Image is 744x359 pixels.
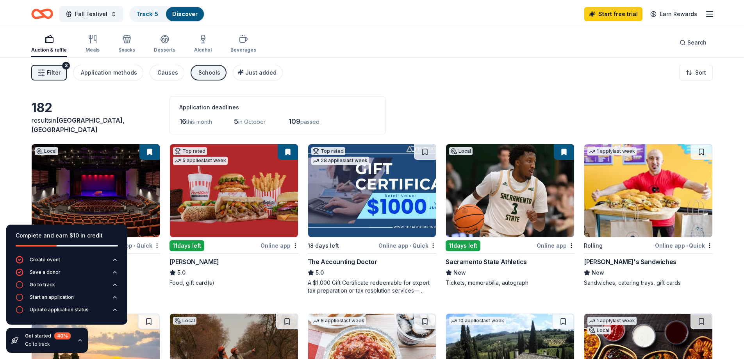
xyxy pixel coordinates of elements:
div: Application methods [81,68,137,77]
a: Discover [172,11,198,17]
span: passed [300,118,319,125]
button: Alcohol [194,31,212,57]
div: 11 days left [446,240,480,251]
button: Track· 5Discover [129,6,205,22]
div: [PERSON_NAME] [169,257,219,266]
div: Online app Quick [378,241,436,250]
div: Update application status [30,307,89,313]
span: Search [687,38,707,47]
div: 3 [62,62,70,70]
span: • [410,243,411,249]
button: Application methods [73,65,143,80]
div: Rolling [584,241,603,250]
img: Image for The Accounting Doctor [308,144,436,237]
div: Top rated [311,147,345,155]
div: Schools [198,68,220,77]
span: 5 [234,117,238,125]
button: Create event [16,256,118,268]
div: Auction & raffle [31,47,67,53]
span: 5.0 [316,268,324,277]
div: Desserts [154,47,175,53]
div: 11 days left [169,240,204,251]
span: Filter [47,68,61,77]
a: Image for B Street TheatreLocal11days leftOnline app•Quick[GEOGRAPHIC_DATA]NewTickets [31,144,160,287]
button: Auction & raffle [31,31,67,57]
button: Meals [86,31,100,57]
span: Sort [695,68,706,77]
div: 40 % [54,332,71,339]
div: Save a donor [30,269,61,275]
div: Sandwiches, catering trays, gift cards [584,279,713,287]
div: Complete and earn $10 in credit [16,231,118,240]
a: Track· 5 [136,11,158,17]
a: Image for The Accounting DoctorTop rated28 applieslast week18 days leftOnline app•QuickThe Accoun... [308,144,437,295]
div: Online app [260,241,298,250]
div: 6 applies last week [311,317,366,325]
img: Image for B Street Theatre [32,144,160,237]
button: Just added [233,65,283,80]
button: Sort [679,65,713,80]
div: 1 apply last week [587,147,637,155]
div: results [31,116,160,134]
button: Desserts [154,31,175,57]
div: Create event [30,257,60,263]
span: in October [238,118,266,125]
div: Go to track [25,341,71,347]
div: 28 applies last week [311,157,369,165]
img: Image for Portillo's [170,144,298,237]
div: Food, gift card(s) [169,279,298,287]
span: New [453,268,466,277]
img: Image for Sacramento State Athletics [446,144,574,237]
button: Snacks [118,31,135,57]
div: Online app [537,241,575,250]
div: Application deadlines [179,103,376,112]
span: 16 [179,117,186,125]
div: Local [587,327,611,334]
span: • [686,243,688,249]
button: Fall Festival [59,6,123,22]
div: The Accounting Doctor [308,257,377,266]
div: Snacks [118,47,135,53]
div: 5 applies last week [173,157,228,165]
span: New [592,268,604,277]
button: Go to track [16,281,118,293]
span: 109 [289,117,300,125]
div: A $1,000 Gift Certificate redeemable for expert tax preparation or tax resolution services—recipi... [308,279,437,295]
a: Earn Rewards [646,7,702,21]
button: Schools [191,65,227,80]
a: Home [31,5,53,23]
a: Image for Ike's Sandwiches1 applylast weekRollingOnline app•Quick[PERSON_NAME]'s SandwichesNewSan... [584,144,713,287]
button: Update application status [16,306,118,318]
a: Image for Portillo'sTop rated5 applieslast week11days leftOnline app[PERSON_NAME]5.0Food, gift ca... [169,144,298,287]
span: [GEOGRAPHIC_DATA], [GEOGRAPHIC_DATA] [31,116,125,134]
div: Alcohol [194,47,212,53]
span: Just added [245,69,277,76]
span: Fall Festival [75,9,107,19]
div: Start an application [30,294,74,300]
button: Start an application [16,293,118,306]
span: this month [186,118,212,125]
div: Top rated [173,147,207,155]
div: [PERSON_NAME]'s Sandwiches [584,257,676,266]
div: Local [35,147,58,155]
img: Image for Ike's Sandwiches [584,144,712,237]
a: Start free trial [584,7,642,21]
div: Beverages [230,47,256,53]
div: Causes [157,68,178,77]
div: Sacramento State Athletics [446,257,527,266]
button: Filter3 [31,65,67,80]
div: Get started [25,332,71,339]
button: Beverages [230,31,256,57]
a: Image for Sacramento State AthleticsLocal11days leftOnline appSacramento State AthleticsNewTicket... [446,144,575,287]
span: • [134,243,135,249]
span: in [31,116,125,134]
div: Local [449,147,473,155]
span: 5.0 [177,268,186,277]
button: Save a donor [16,268,118,281]
div: Local [173,317,196,325]
div: Meals [86,47,100,53]
div: 10 applies last week [449,317,506,325]
div: 18 days left [308,241,339,250]
button: Search [673,35,713,50]
div: Online app Quick [655,241,713,250]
